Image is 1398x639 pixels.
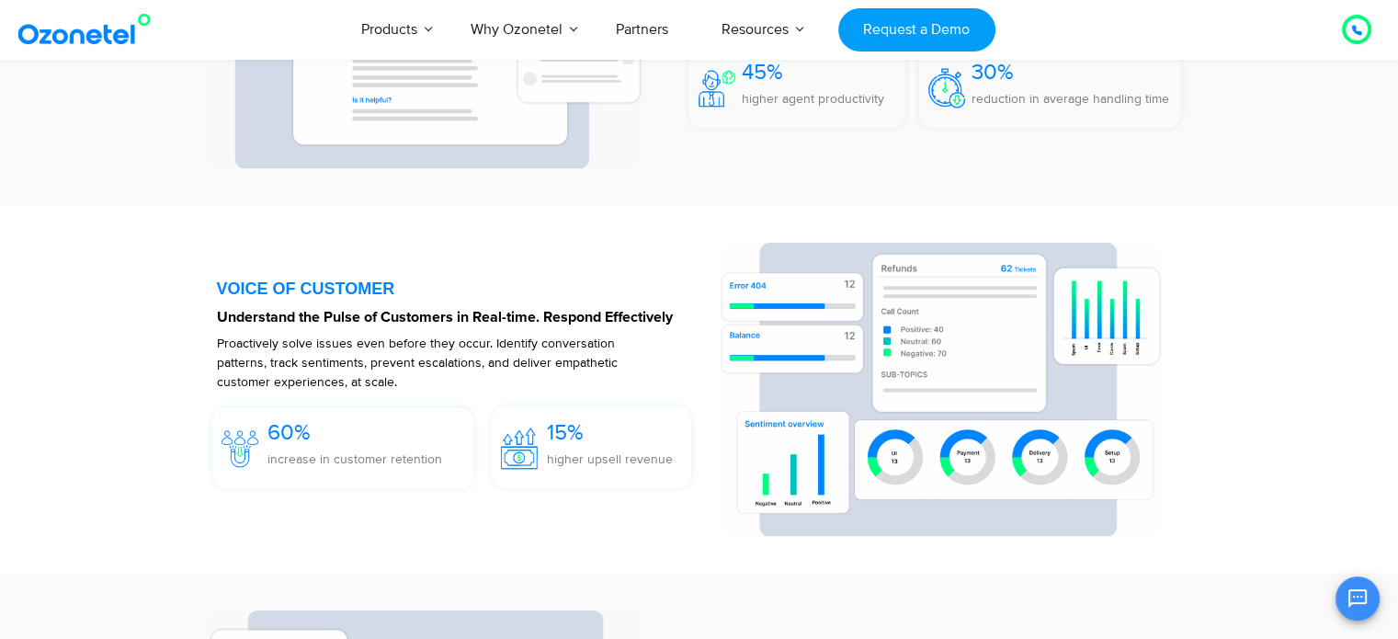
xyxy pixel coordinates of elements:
img: 60% [222,430,258,467]
div: VOICE OF CUSTOMER [217,280,701,297]
span: 45% [742,59,783,86]
span: 15% [547,419,584,446]
span: 30% [972,59,1014,86]
img: 30% [928,68,965,108]
p: higher agent productivity [742,89,884,108]
p: reduction in average handling time [972,89,1169,108]
img: 45% [699,70,735,107]
p: increase in customer retention [267,450,442,469]
button: Open chat [1335,576,1380,621]
a: Request a Demo [838,8,995,51]
span: 60% [267,419,311,446]
strong: Understand the Pulse of Customers in Real-time. Respond Effectively [217,310,673,325]
img: 15% [501,428,538,469]
p: Proactively solve issues even before they occur. Identify conversation patterns, track sentiments... [217,334,655,392]
p: higher upsell revenue [547,450,673,469]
